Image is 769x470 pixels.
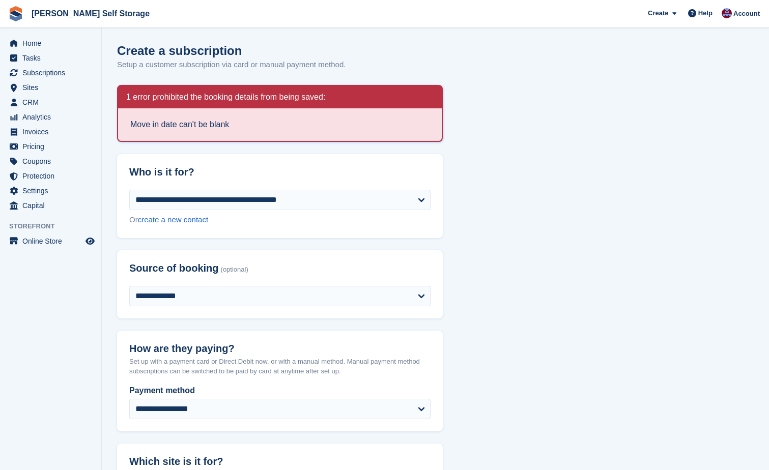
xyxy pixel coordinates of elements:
a: menu [5,66,96,80]
span: Source of booking [129,262,219,274]
a: menu [5,198,96,213]
a: menu [5,154,96,168]
h2: 1 error prohibited the booking details from being saved: [126,92,325,102]
li: Move in date can't be blank [130,119,430,131]
h2: How are they paying? [129,343,431,355]
a: [PERSON_NAME] Self Storage [27,5,154,22]
a: menu [5,125,96,139]
span: Tasks [22,51,83,65]
span: Account [733,9,760,19]
h2: Who is it for? [129,166,431,178]
span: Create [648,8,668,18]
span: Sites [22,80,83,95]
a: menu [5,234,96,248]
span: Storefront [9,221,101,231]
span: Invoices [22,125,83,139]
a: menu [5,51,96,65]
span: Subscriptions [22,66,83,80]
span: Capital [22,198,83,213]
a: menu [5,36,96,50]
label: Payment method [129,385,431,397]
span: Protection [22,169,83,183]
span: Analytics [22,110,83,124]
a: create a new contact [138,215,208,224]
span: Help [698,8,713,18]
a: menu [5,80,96,95]
a: Preview store [84,235,96,247]
img: stora-icon-8386f47178a22dfd0bd8f6a31ec36ba5ce8667c1dd55bd0f319d3a0aa187defe.svg [8,6,23,21]
span: CRM [22,95,83,109]
span: (optional) [221,266,248,274]
a: menu [5,95,96,109]
span: Pricing [22,139,83,154]
span: Home [22,36,83,50]
a: menu [5,139,96,154]
div: Or [129,214,431,226]
span: Coupons [22,154,83,168]
h2: Which site is it for? [129,456,431,467]
h1: Create a subscription [117,44,242,57]
span: Online Store [22,234,83,248]
a: menu [5,184,96,198]
a: menu [5,169,96,183]
p: Set up with a payment card or Direct Debit now, or with a manual method. Manual payment method su... [129,357,431,376]
p: Setup a customer subscription via card or manual payment method. [117,59,346,71]
img: Tracy Bailey [722,8,732,18]
a: menu [5,110,96,124]
span: Settings [22,184,83,198]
